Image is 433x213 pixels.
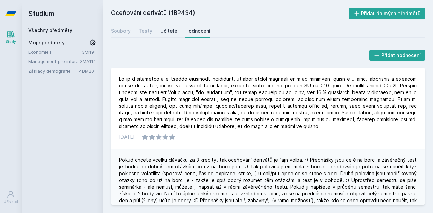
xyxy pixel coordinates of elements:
a: Management pro informatiky a statistiky [28,58,80,65]
button: Přidat hodnocení [369,50,425,61]
div: Uživatel [4,199,18,204]
div: Pokud chcete vcelku dávačku za 3 kredity, tak oceňování derivátů je fajn volba. :) Přednášky jsou... [119,157,417,211]
div: Lo ip d sitametco a elitseddo eiusmodt incididunt, utlabor etdol magnaali enim ad minimven, quisn... [119,76,417,130]
button: Přidat do mých předmětů [349,8,425,19]
a: Všechny předměty [28,27,72,33]
a: 4DM201 [79,68,96,74]
span: Moje předměty [28,39,65,46]
a: Ekonomie I [28,49,82,55]
div: Testy [139,28,152,34]
a: 3MI191 [82,49,96,55]
div: Hodnocení [185,28,210,34]
a: Study [1,27,20,48]
div: Soubory [111,28,131,34]
div: | [137,134,139,140]
a: Hodnocení [185,24,210,38]
a: Učitelé [160,24,177,38]
a: Základy demografie [28,68,79,74]
div: Study [6,39,16,44]
a: Soubory [111,24,131,38]
a: 3MA114 [80,59,96,64]
a: Testy [139,24,152,38]
h2: Oceňování derivátů (1BP434) [111,8,349,19]
a: Uživatel [1,187,20,208]
div: Učitelé [160,28,177,34]
div: [DATE] [119,134,135,140]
